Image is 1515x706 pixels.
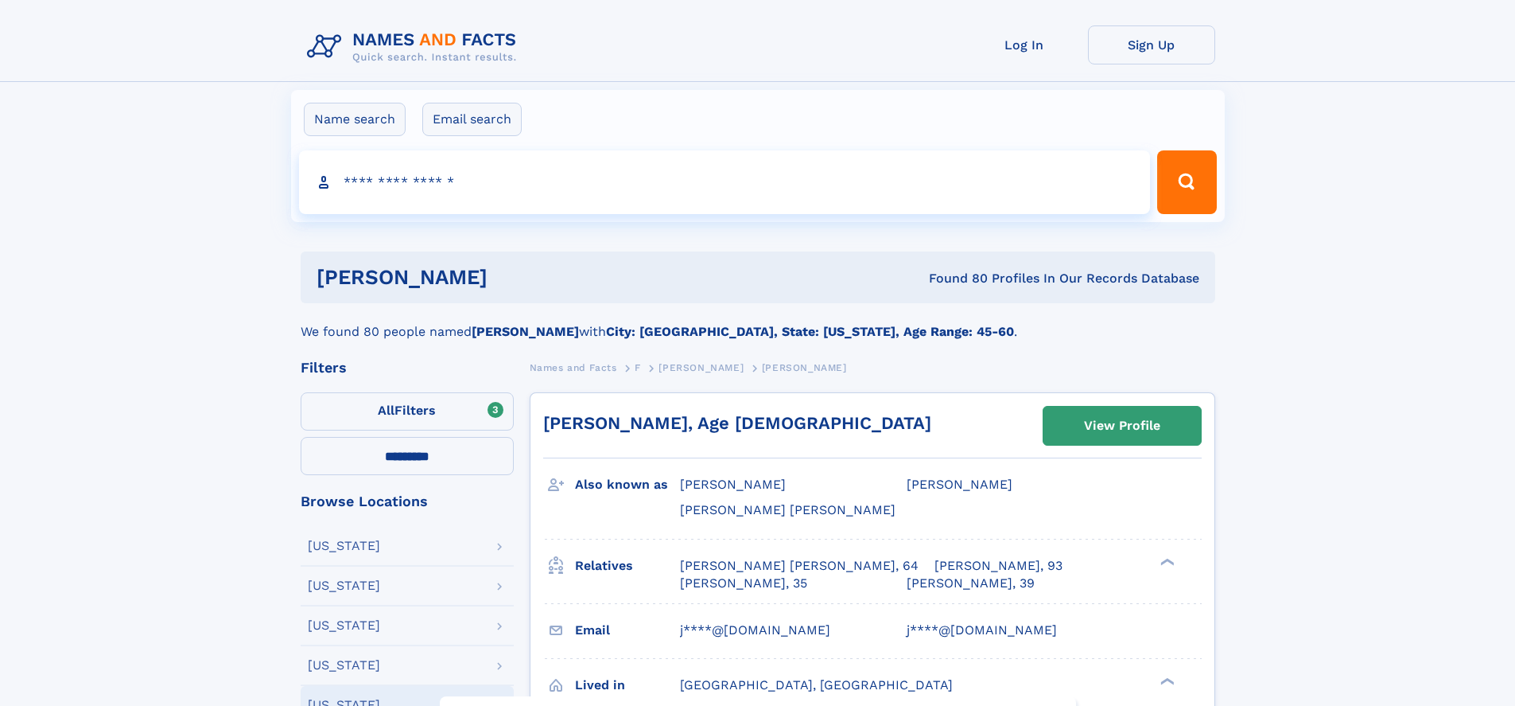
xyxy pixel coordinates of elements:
[635,357,641,377] a: F
[543,413,931,433] a: [PERSON_NAME], Age [DEMOGRAPHIC_DATA]
[1043,407,1201,445] a: View Profile
[961,25,1088,64] a: Log In
[301,494,514,509] div: Browse Locations
[606,324,1014,339] b: City: [GEOGRAPHIC_DATA], State: [US_STATE], Age Range: 45-60
[317,267,709,287] h1: [PERSON_NAME]
[1156,556,1175,567] div: ❯
[575,552,680,579] h3: Relatives
[530,357,617,377] a: Names and Facts
[575,471,680,498] h3: Also known as
[680,677,953,692] span: [GEOGRAPHIC_DATA], [GEOGRAPHIC_DATA]
[635,362,641,373] span: F
[299,150,1151,214] input: search input
[301,25,530,68] img: Logo Names and Facts
[378,403,394,418] span: All
[301,361,514,375] div: Filters
[422,103,522,136] label: Email search
[301,392,514,431] label: Filters
[1084,408,1160,444] div: View Profile
[680,502,895,517] span: [PERSON_NAME] [PERSON_NAME]
[308,619,380,632] div: [US_STATE]
[680,557,919,575] a: [PERSON_NAME] [PERSON_NAME], 64
[1156,676,1175,686] div: ❯
[934,557,1062,575] a: [PERSON_NAME], 93
[472,324,579,339] b: [PERSON_NAME]
[575,672,680,699] h3: Lived in
[708,270,1199,287] div: Found 80 Profiles In Our Records Database
[658,362,744,373] span: [PERSON_NAME]
[1088,25,1215,64] a: Sign Up
[1157,150,1216,214] button: Search Button
[680,575,807,592] a: [PERSON_NAME], 35
[301,303,1215,341] div: We found 80 people named with .
[658,357,744,377] a: [PERSON_NAME]
[762,362,847,373] span: [PERSON_NAME]
[308,659,380,672] div: [US_STATE]
[907,477,1012,492] span: [PERSON_NAME]
[304,103,406,136] label: Name search
[575,617,680,644] h3: Email
[308,579,380,592] div: [US_STATE]
[907,575,1035,592] a: [PERSON_NAME], 39
[308,540,380,552] div: [US_STATE]
[680,477,786,492] span: [PERSON_NAME]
